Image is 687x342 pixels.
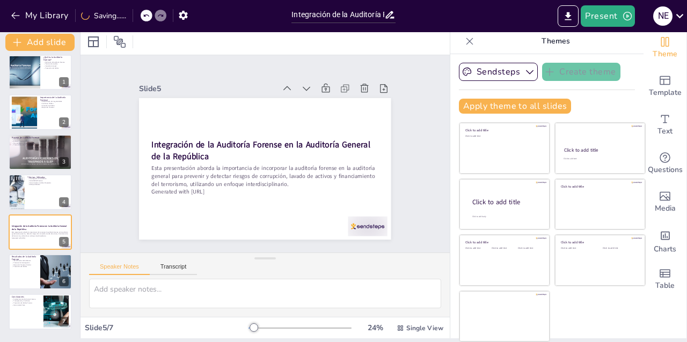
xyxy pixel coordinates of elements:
div: 2 [9,94,72,130]
div: 4 [9,174,72,210]
div: 2 [59,117,69,127]
div: Add charts and graphs [644,221,686,260]
div: Layout [85,33,102,50]
div: Click to add text [603,247,637,250]
div: 6 [9,254,72,289]
span: Text [657,125,673,137]
p: Confianza Pública [40,102,69,105]
p: Enfoque Interdisciplinario [12,140,69,142]
p: Esta presentación aborda la importancia de incorporar la auditoría forense en la auditoría genera... [12,231,69,237]
div: Click to add title [472,198,541,207]
div: Click to add text [561,247,595,250]
button: My Library [8,7,73,24]
strong: Integración de la Auditoría Forense en la Auditoría General de la República [12,225,67,231]
div: 1 [59,77,69,87]
p: Técnicas Utilizadas [27,176,69,179]
div: Add text boxes [644,106,686,144]
p: Documentación de Irregularidades [12,142,69,144]
button: Present [581,5,634,27]
div: Add ready made slides [644,67,686,106]
span: Position [113,35,126,48]
div: Click to add title [561,240,638,244]
div: Slide 5 [146,71,282,95]
p: Contabilidad Forense [27,180,69,182]
span: Charts [654,243,676,255]
strong: Integración de la Auditoría Forense en la Auditoría General de la República [151,128,371,162]
p: Herramienta Clave [12,304,40,307]
input: Insert title [291,7,384,23]
p: Técnicas Avanzadas [43,63,69,65]
div: Click to add title [465,240,542,244]
div: Add images, graphics, shapes or video [644,183,686,221]
div: 4 [59,197,69,207]
span: Theme [653,48,677,60]
p: Transparencia y Confianza [12,300,40,302]
button: N E [653,5,673,27]
div: 3 [9,135,72,170]
p: Mejora de Procesos Internos [12,264,37,266]
p: Procesos de Investigación [12,262,37,264]
p: Generated with [URL] [12,237,69,239]
p: Definición de Auditoría Forense [43,61,69,63]
button: Transcript [150,263,198,275]
div: Click to add text [518,247,542,250]
div: Click to add title [564,147,635,153]
p: Conocimientos Jurídico-Procesales [27,182,69,184]
div: Click to add title [465,128,542,132]
p: Fortalecimiento del Control Interno [12,299,40,301]
div: 6 [59,277,69,286]
p: Proceso Sistemático [12,144,69,146]
div: Click to add title [561,184,638,188]
div: 5 [59,237,69,247]
p: Prevención de Delitos Futuros [12,302,40,304]
div: Click to add text [564,158,635,160]
span: Single View [406,324,443,332]
button: Speaker Notes [89,263,150,275]
button: Add slide [5,34,75,51]
div: 7 [9,294,72,329]
p: ¿Qué es la Auditoría Forense? [43,56,69,62]
div: 3 [59,157,69,167]
div: Click to add text [465,135,542,138]
button: Export to PowerPoint [558,5,579,27]
p: Esta presentación aborda la importancia de incorporar la auditoría forense en la auditoría genera... [149,152,377,199]
p: Disuasión de Delitos [40,105,69,107]
div: Add a table [644,260,686,299]
span: Template [649,87,682,99]
button: Sendsteps [459,63,538,81]
span: Table [655,280,675,292]
p: Prevención de Delitos [12,266,37,268]
div: Slide 5 / 7 [85,323,249,333]
div: Get real-time input from your audience [644,144,686,183]
div: Change the overall theme [644,28,686,67]
p: Revisión Exhaustiva [12,138,69,140]
p: Conclusiones [12,295,40,299]
button: Apply theme to all slides [459,99,571,114]
div: Click to add text [492,247,516,250]
div: 1 [9,55,72,90]
p: Importancia Legal [43,65,69,68]
p: Resultados de la Auditoría Forense [12,255,37,261]
div: N E [653,6,673,26]
div: Saving...... [81,11,126,21]
p: Themes [478,28,633,54]
p: Generated with [URL] [148,176,375,207]
div: 7 [59,317,69,326]
p: Proceso de Auditoría Forense [12,136,69,139]
p: Mejora de Procesos [40,106,69,108]
p: Investigación Criminalística [27,178,69,180]
span: Media [655,203,676,214]
p: Prevención de Delitos [43,67,69,69]
div: 5 [9,214,72,250]
p: Identificación de Irregularidades [40,100,69,102]
p: Importancia de la Auditoría Forense [40,95,69,101]
div: Click to add body [472,215,540,218]
p: Identificación de Evidencias [12,260,37,262]
p: Enfoque Robusto [27,184,69,186]
div: Click to add text [465,247,489,250]
span: Questions [648,164,683,176]
button: Create theme [542,63,620,81]
div: 24 % [362,323,388,333]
